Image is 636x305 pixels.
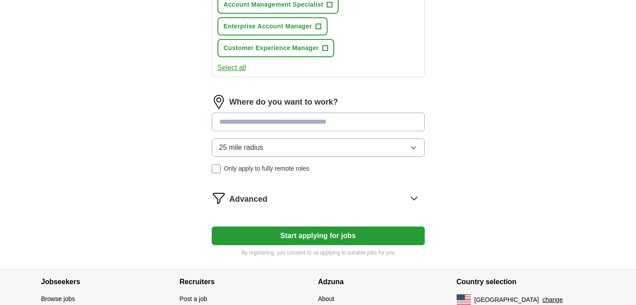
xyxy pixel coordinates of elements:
[217,39,335,57] button: Customer Experience Manager
[212,95,226,109] img: location.png
[217,63,246,73] button: Select all
[212,227,425,245] button: Start applying for jobs
[318,295,335,302] a: About
[219,142,264,153] span: 25 mile radius
[212,191,226,205] img: filter
[457,270,595,294] h4: Country selection
[457,294,471,305] img: US flag
[229,193,268,205] span: Advanced
[212,138,425,157] button: 25 mile radius
[474,295,539,305] span: [GEOGRAPHIC_DATA]
[212,249,425,257] p: By registering, you consent to us applying to suitable jobs for you
[41,295,75,302] a: Browse jobs
[542,295,563,305] button: change
[212,164,221,173] input: Only apply to fully remote roles
[224,22,312,31] span: Enterprise Account Manager
[229,96,338,108] label: Where do you want to work?
[224,164,309,173] span: Only apply to fully remote roles
[217,17,328,35] button: Enterprise Account Manager
[180,295,207,302] a: Post a job
[224,43,319,53] span: Customer Experience Manager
